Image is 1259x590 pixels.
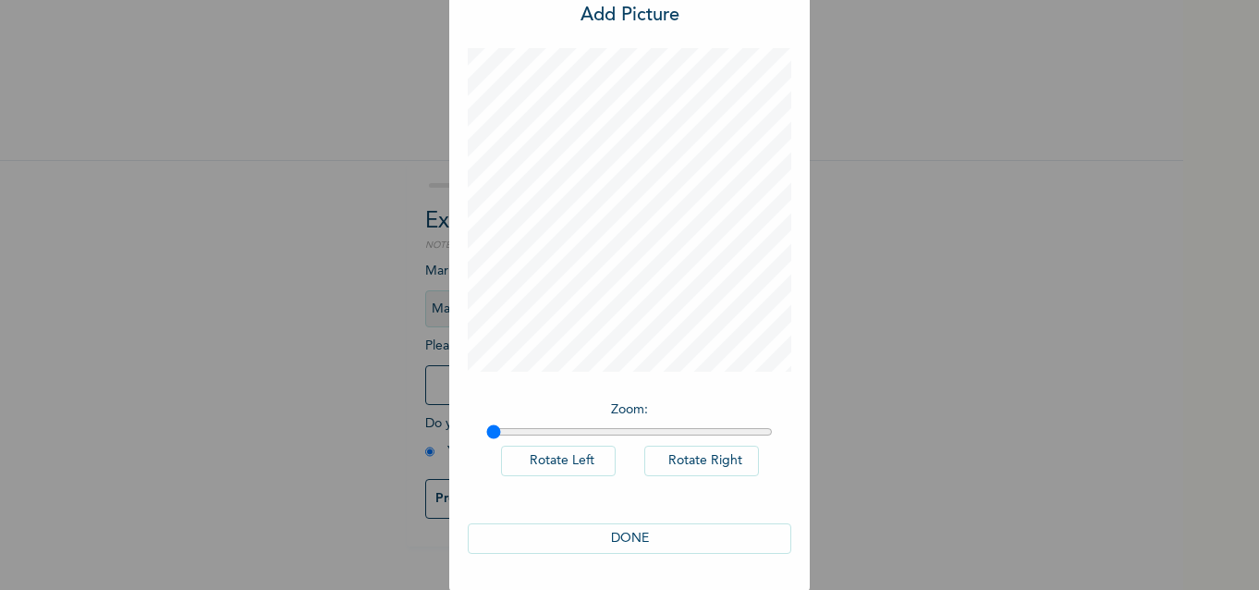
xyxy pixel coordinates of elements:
button: Rotate Right [644,446,759,476]
button: DONE [468,523,791,554]
h3: Add Picture [581,2,679,30]
p: Zoom : [486,400,773,420]
span: Please add a recent Passport Photograph [425,339,758,414]
button: Rotate Left [501,446,616,476]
